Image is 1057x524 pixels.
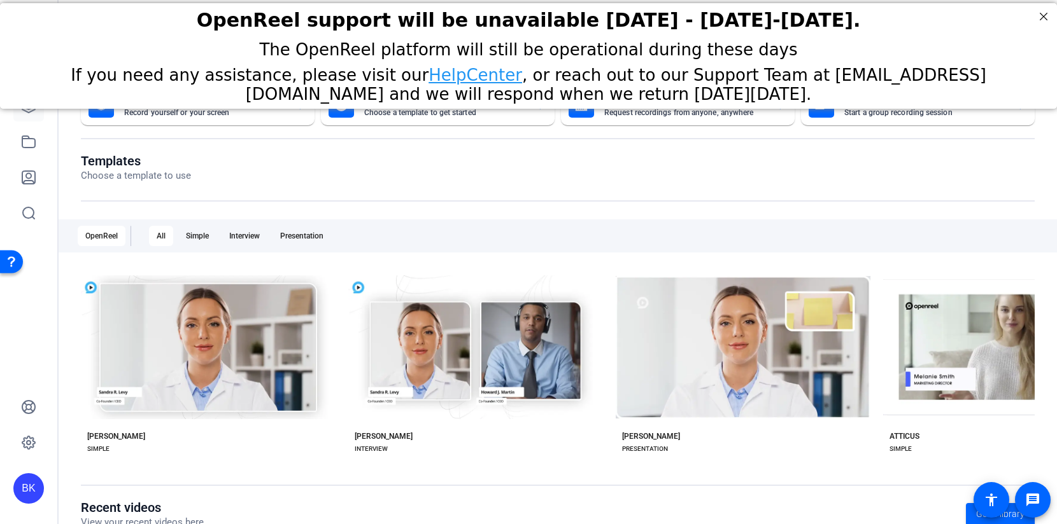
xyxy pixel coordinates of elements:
[87,431,145,441] div: [PERSON_NAME]
[984,492,999,507] mat-icon: accessibility
[622,431,680,441] div: [PERSON_NAME]
[71,62,986,100] span: If you need any assistance, please visit our , or reach out to our Support Team at [EMAIL_ADDRESS...
[273,226,331,246] div: Presentation
[1035,5,1052,22] div: Close Step
[81,153,191,169] h1: Templates
[13,473,44,504] div: BK
[622,444,668,454] div: PRESENTATION
[604,109,767,116] mat-card-subtitle: Request recordings from anyone, anywhere
[78,226,125,246] div: OpenReel
[222,226,267,246] div: Interview
[355,431,413,441] div: [PERSON_NAME]
[844,109,1007,116] mat-card-subtitle: Start a group recording session
[149,226,173,246] div: All
[16,6,1041,28] h2: OpenReel support will be unavailable Thursday - Friday, October 16th-17th.
[259,37,797,56] span: The OpenReel platform will still be operational during these days
[355,444,388,454] div: INTERVIEW
[178,226,216,246] div: Simple
[124,109,287,116] mat-card-subtitle: Record yourself or your screen
[364,109,527,116] mat-card-subtitle: Choose a template to get started
[429,62,522,81] a: HelpCenter
[87,444,110,454] div: SIMPLE
[890,444,912,454] div: SIMPLE
[890,431,919,441] div: ATTICUS
[81,500,204,515] h1: Recent videos
[81,169,191,183] p: Choose a template to use
[1025,492,1040,507] mat-icon: message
